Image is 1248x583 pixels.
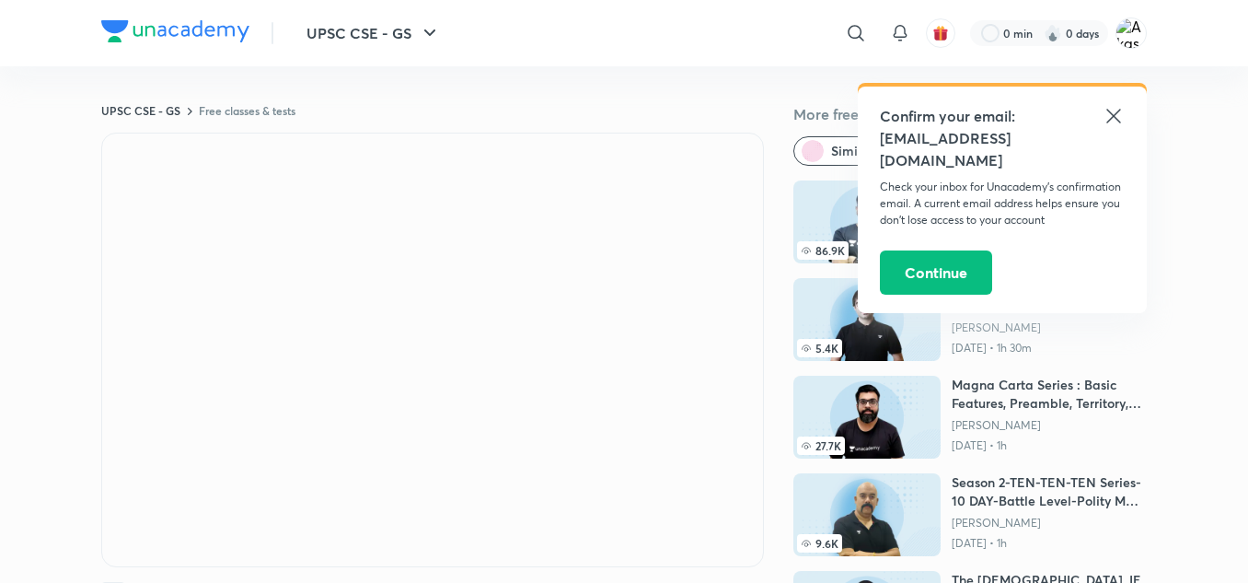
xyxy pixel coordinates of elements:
h5: [EMAIL_ADDRESS][DOMAIN_NAME] [880,127,1125,171]
span: 9.6K [797,534,842,553]
h6: Magna Carta Series : Basic Features, Preamble, Territory, Citizenship [952,376,1147,413]
span: 27.7K [797,437,845,455]
button: Similar classes [793,136,936,166]
span: Similar classes [831,142,920,160]
a: [PERSON_NAME] [952,321,1147,335]
img: Company Logo [101,20,249,42]
img: Akash Rao [1115,17,1147,49]
button: UPSC CSE - GS [295,15,452,52]
a: [PERSON_NAME] [952,418,1147,433]
iframe: Class [102,134,763,566]
button: avatar [926,18,955,48]
img: avatar [932,25,949,41]
h5: More free classes [793,103,1147,125]
p: [DATE] • 1h [952,536,1147,551]
button: Continue [880,251,992,295]
p: [DATE] • 1h 30m [952,341,1147,356]
a: [PERSON_NAME] [952,516,1147,531]
h6: Season 2-TEN-TEN-TEN Series-10 DAY-Battle Level-Polity MCQ Series D1 [952,473,1147,510]
a: Free classes & tests [199,103,295,118]
p: Check your inbox for Unacademy’s confirmation email. A current email address helps ensure you don... [880,179,1125,228]
p: [DATE] • 1h [952,438,1147,453]
img: streak [1044,24,1062,42]
span: 5.4K [797,339,842,357]
a: Company Logo [101,20,249,47]
span: 86.9K [797,241,849,260]
a: UPSC CSE - GS [101,103,180,118]
h5: Confirm your email: [880,105,1125,127]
